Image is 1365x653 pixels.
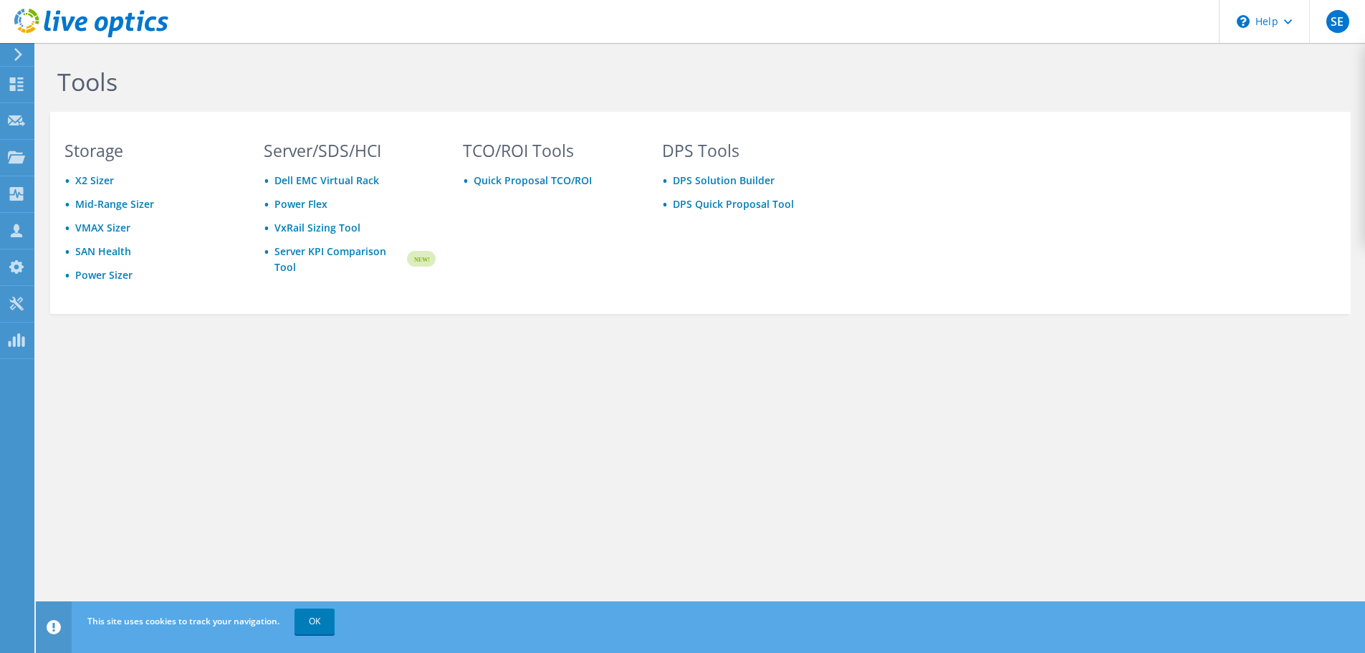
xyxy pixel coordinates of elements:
[274,221,360,234] a: VxRail Sizing Tool
[463,143,635,158] h3: TCO/ROI Tools
[1326,10,1349,33] span: SE
[1237,15,1250,28] svg: \n
[75,221,130,234] a: VMAX Sizer
[274,244,405,275] a: Server KPI Comparison Tool
[405,242,436,276] img: new-badge.svg
[673,173,775,187] a: DPS Solution Builder
[87,615,279,627] span: This site uses cookies to track your navigation.
[75,268,133,282] a: Power Sizer
[264,143,436,158] h3: Server/SDS/HCI
[64,143,236,158] h3: Storage
[57,67,1025,97] h1: Tools
[673,197,794,211] a: DPS Quick Proposal Tool
[75,173,114,187] a: X2 Sizer
[75,244,131,258] a: SAN Health
[474,173,592,187] a: Quick Proposal TCO/ROI
[662,143,834,158] h3: DPS Tools
[274,197,327,211] a: Power Flex
[75,197,154,211] a: Mid-Range Sizer
[294,609,335,634] a: OK
[274,173,379,187] a: Dell EMC Virtual Rack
